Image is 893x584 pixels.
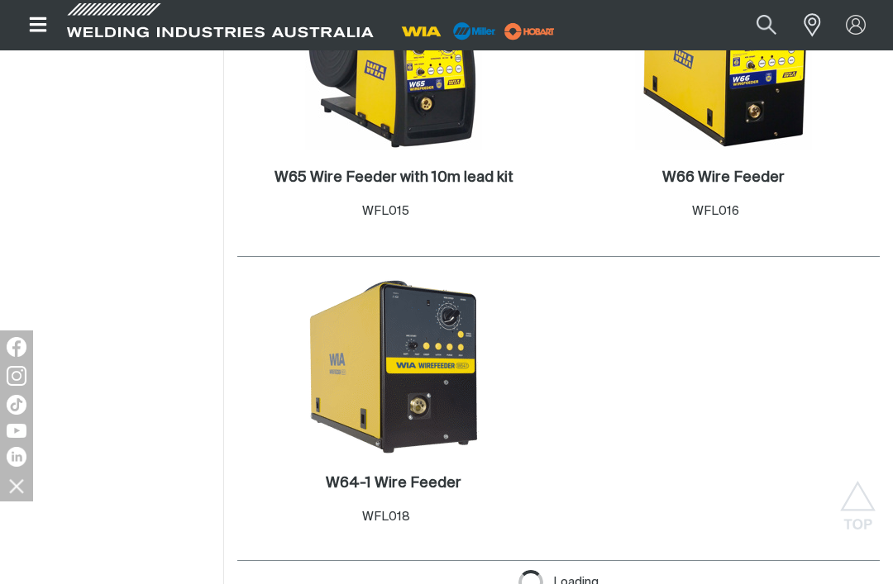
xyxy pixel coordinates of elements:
a: W66 Wire Feeder [662,169,785,188]
span: WFL016 [692,205,739,217]
h2: W66 Wire Feeder [662,170,785,185]
a: W64-1 Wire Feeder [326,474,461,493]
a: miller [499,25,560,37]
h2: W65 Wire Feeder with 10m lead kit [275,170,513,185]
button: Scroll to top [839,481,876,518]
img: Facebook [7,337,26,357]
a: W65 Wire Feeder with 10m lead kit [275,169,513,188]
img: YouTube [7,424,26,438]
img: hide socials [2,472,31,500]
input: Product name or item number... [718,7,795,44]
button: Search products [738,7,795,44]
img: miller [499,19,560,44]
img: Instagram [7,366,26,386]
img: LinkedIn [7,447,26,467]
img: TikTok [7,395,26,415]
span: WFL018 [362,510,410,523]
img: W64-1 Wire Feeder [305,278,482,455]
h2: W64-1 Wire Feeder [326,476,461,491]
span: WFL015 [362,205,409,217]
